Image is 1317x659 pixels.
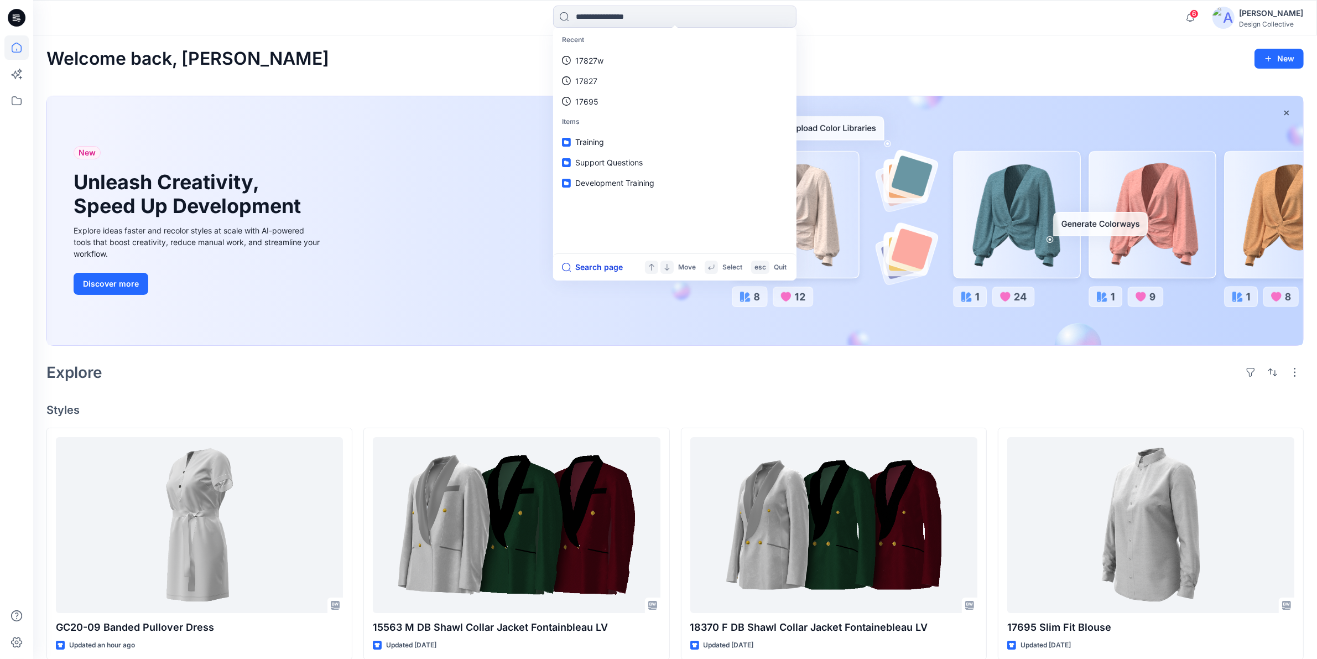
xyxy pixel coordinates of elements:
[575,55,603,66] p: 17827w
[722,262,742,273] p: Select
[46,364,102,381] h2: Explore
[555,112,794,132] p: Items
[754,262,766,273] p: esc
[46,49,329,69] h2: Welcome back, [PERSON_NAME]
[1239,7,1303,20] div: [PERSON_NAME]
[555,71,794,91] a: 17827
[373,437,660,613] a: 15563 M DB Shawl Collar Jacket Fontainbleau LV
[555,173,794,193] a: Development Training
[1254,49,1304,69] button: New
[774,262,787,273] p: Quit
[562,261,623,274] button: Search page
[575,96,598,107] p: 17695
[678,262,696,273] p: Move
[555,152,794,173] a: Support Questions
[575,178,654,188] span: Development Training
[1007,620,1294,635] p: 17695 Slim Fit Blouse
[79,146,96,159] span: New
[56,437,343,613] a: GC20-09 Banded Pullover Dress
[575,137,604,147] span: Training
[1021,640,1071,651] p: Updated [DATE]
[1239,20,1303,28] div: Design Collective
[555,50,794,71] a: 17827w
[575,158,643,167] span: Support Questions
[46,403,1304,417] h4: Styles
[1190,9,1199,18] span: 6
[74,170,306,218] h1: Unleash Creativity, Speed Up Development
[690,620,977,635] p: 18370 F DB Shawl Collar Jacket Fontainebleau LV
[704,640,754,651] p: Updated [DATE]
[690,437,977,613] a: 18370 F DB Shawl Collar Jacket Fontainebleau LV
[373,620,660,635] p: 15563 M DB Shawl Collar Jacket Fontainbleau LV
[74,225,322,260] div: Explore ideas faster and recolor styles at scale with AI-powered tools that boost creativity, red...
[555,132,794,152] a: Training
[56,620,343,635] p: GC20-09 Banded Pullover Dress
[69,640,135,651] p: Updated an hour ago
[555,91,794,112] a: 17695
[1007,437,1294,613] a: 17695 Slim Fit Blouse
[74,273,148,295] button: Discover more
[1212,7,1235,29] img: avatar
[386,640,436,651] p: Updated [DATE]
[555,30,794,50] p: Recent
[575,75,597,87] p: 17827
[74,273,322,295] a: Discover more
